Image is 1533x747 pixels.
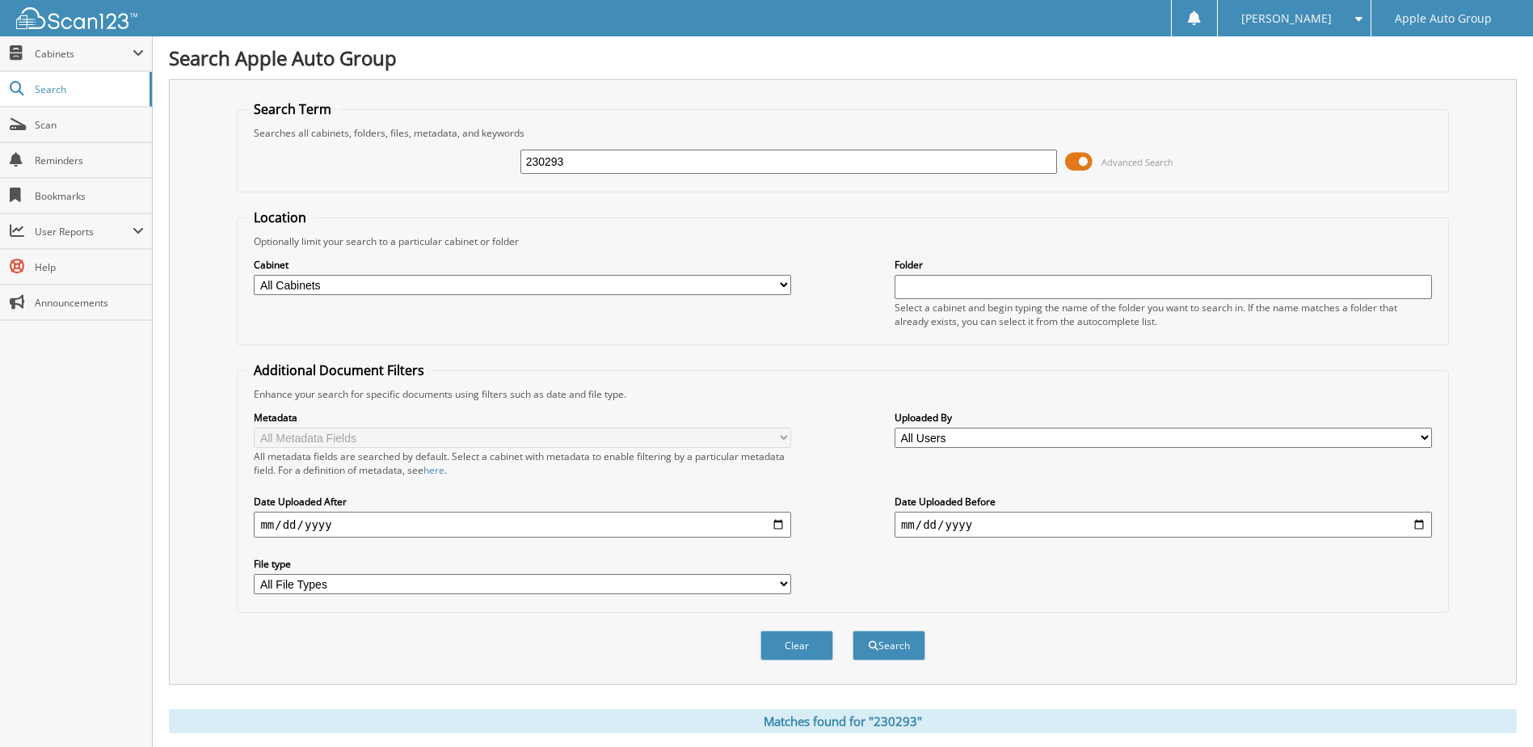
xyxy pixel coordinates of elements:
[254,557,791,571] label: File type
[1241,14,1332,23] span: [PERSON_NAME]
[35,260,144,274] span: Help
[895,512,1432,538] input: end
[1101,156,1173,168] span: Advanced Search
[169,44,1517,71] h1: Search Apple Auto Group
[895,495,1432,509] label: Date Uploaded Before
[35,118,144,132] span: Scan
[35,189,144,203] span: Bookmarks
[246,234,1439,248] div: Optionally limit your search to a particular cabinet or folder
[246,100,339,118] legend: Search Term
[254,512,791,538] input: start
[853,631,925,660] button: Search
[246,361,432,379] legend: Additional Document Filters
[35,47,133,61] span: Cabinets
[254,449,791,477] div: All metadata fields are searched by default. Select a cabinet with metadata to enable filtering b...
[1395,14,1492,23] span: Apple Auto Group
[246,387,1439,401] div: Enhance your search for specific documents using filters such as date and file type.
[35,82,141,96] span: Search
[169,709,1517,733] div: Matches found for "230293"
[760,631,833,660] button: Clear
[35,225,133,238] span: User Reports
[246,126,1439,140] div: Searches all cabinets, folders, files, metadata, and keywords
[895,411,1432,424] label: Uploaded By
[895,258,1432,272] label: Folder
[254,411,791,424] label: Metadata
[246,209,314,226] legend: Location
[35,296,144,310] span: Announcements
[16,7,137,29] img: scan123-logo-white.svg
[254,258,791,272] label: Cabinet
[254,495,791,509] label: Date Uploaded After
[895,301,1432,328] div: Select a cabinet and begin typing the name of the folder you want to search in. If the name match...
[423,463,444,477] a: here
[35,154,144,167] span: Reminders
